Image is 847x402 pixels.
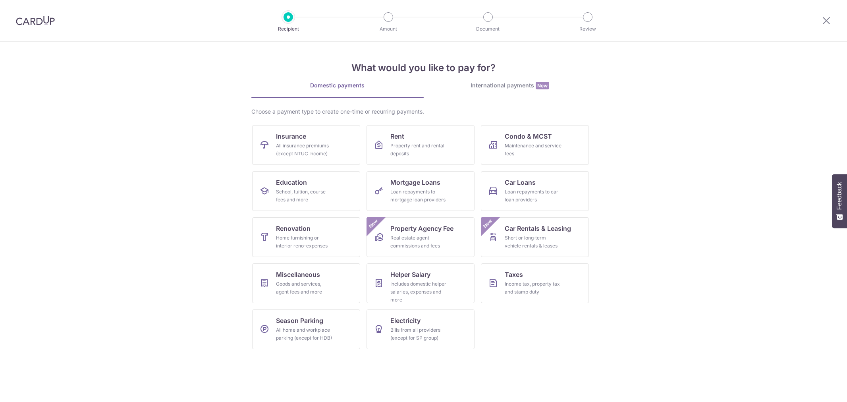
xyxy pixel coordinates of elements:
span: Property Agency Fee [390,224,453,233]
span: Education [276,178,307,187]
a: RenovationHome furnishing or interior reno-expenses [252,217,360,257]
div: International payments [424,81,596,90]
span: Taxes [505,270,523,279]
div: Maintenance and service fees [505,142,562,158]
a: MiscellaneousGoods and services, agent fees and more [252,263,360,303]
a: Helper SalaryIncludes domestic helper salaries, expenses and more [367,263,475,303]
span: Car Rentals & Leasing [505,224,571,233]
span: New [367,217,380,230]
h4: What would you like to pay for? [251,61,596,75]
div: Bills from all providers (except for SP group) [390,326,448,342]
span: Car Loans [505,178,536,187]
a: Property Agency FeeReal estate agent commissions and feesNew [367,217,475,257]
span: Rent [390,131,404,141]
div: Loan repayments to car loan providers [505,188,562,204]
p: Amount [359,25,418,33]
p: Document [459,25,517,33]
a: Season ParkingAll home and workplace parking (except for HDB) [252,309,360,349]
div: Home furnishing or interior reno-expenses [276,234,333,250]
div: Includes domestic helper salaries, expenses and more [390,280,448,304]
a: Car Rentals & LeasingShort or long‑term vehicle rentals & leasesNew [481,217,589,257]
a: Car LoansLoan repayments to car loan providers [481,171,589,211]
span: Helper Salary [390,270,430,279]
div: Short or long‑term vehicle rentals & leases [505,234,562,250]
p: Recipient [259,25,318,33]
span: Miscellaneous [276,270,320,279]
div: Income tax, property tax and stamp duty [505,280,562,296]
img: CardUp [16,16,55,25]
button: Feedback - Show survey [832,174,847,228]
div: Loan repayments to mortgage loan providers [390,188,448,204]
div: All home and workplace parking (except for HDB) [276,326,333,342]
a: RentProperty rent and rental deposits [367,125,475,165]
div: Real estate agent commissions and fees [390,234,448,250]
span: Electricity [390,316,421,325]
a: TaxesIncome tax, property tax and stamp duty [481,263,589,303]
a: InsuranceAll insurance premiums (except NTUC Income) [252,125,360,165]
span: Season Parking [276,316,323,325]
span: Feedback [836,182,843,210]
a: Condo & MCSTMaintenance and service fees [481,125,589,165]
div: Property rent and rental deposits [390,142,448,158]
div: Goods and services, agent fees and more [276,280,333,296]
div: Domestic payments [251,81,424,89]
a: ElectricityBills from all providers (except for SP group) [367,309,475,349]
iframe: Opens a widget where you can find more information [796,378,839,398]
div: School, tuition, course fees and more [276,188,333,204]
a: Mortgage LoansLoan repayments to mortgage loan providers [367,171,475,211]
div: All insurance premiums (except NTUC Income) [276,142,333,158]
p: Review [558,25,617,33]
span: Insurance [276,131,306,141]
span: Mortgage Loans [390,178,440,187]
span: New [481,217,494,230]
span: Renovation [276,224,311,233]
span: Condo & MCST [505,131,552,141]
span: New [536,82,549,89]
div: Choose a payment type to create one-time or recurring payments. [251,108,596,116]
a: EducationSchool, tuition, course fees and more [252,171,360,211]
